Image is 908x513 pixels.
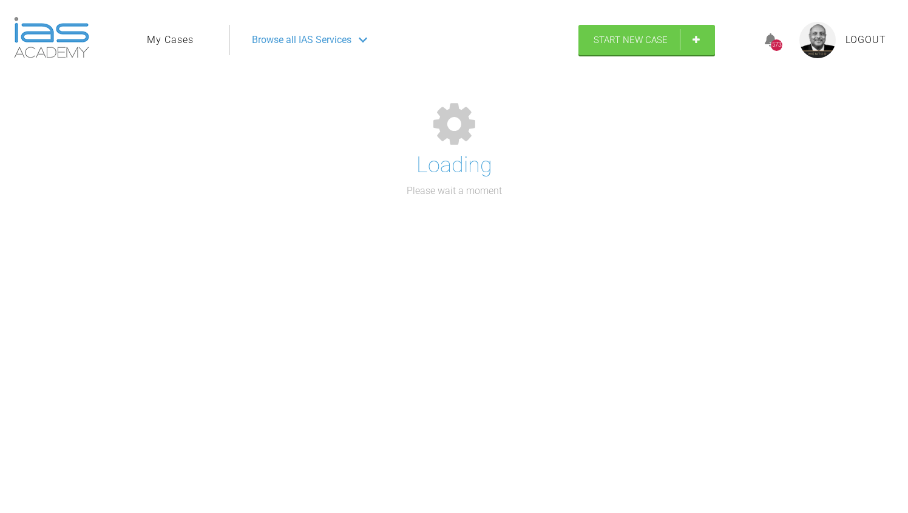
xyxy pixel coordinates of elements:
[14,17,89,58] img: logo-light.3e3ef733.png
[147,32,194,48] a: My Cases
[845,32,886,48] a: Logout
[799,22,836,58] img: profile.png
[416,148,492,183] h1: Loading
[771,39,782,51] div: 15733
[594,35,668,45] span: Start New Case
[252,32,351,48] span: Browse all IAS Services
[407,183,502,199] p: Please wait a moment
[578,25,715,55] a: Start New Case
